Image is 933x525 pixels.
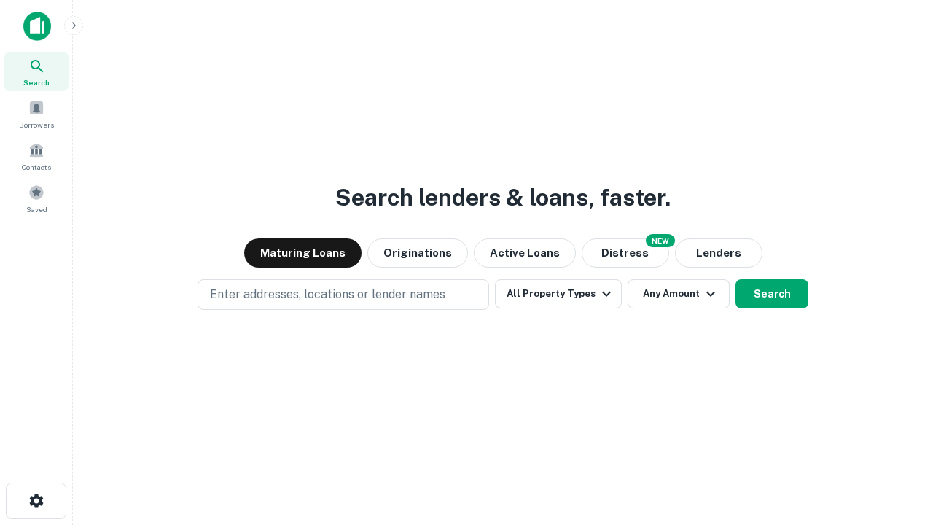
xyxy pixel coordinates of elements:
[335,180,671,215] h3: Search lenders & loans, faster.
[22,161,51,173] span: Contacts
[860,408,933,478] iframe: Chat Widget
[26,203,47,215] span: Saved
[19,119,54,131] span: Borrowers
[4,179,69,218] a: Saved
[646,234,675,247] div: NEW
[628,279,730,308] button: Any Amount
[198,279,489,310] button: Enter addresses, locations or lender names
[23,12,51,41] img: capitalize-icon.png
[474,238,576,268] button: Active Loans
[675,238,762,268] button: Lenders
[495,279,622,308] button: All Property Types
[4,94,69,133] a: Borrowers
[23,77,50,88] span: Search
[367,238,468,268] button: Originations
[735,279,808,308] button: Search
[244,238,362,268] button: Maturing Loans
[210,286,445,303] p: Enter addresses, locations or lender names
[4,52,69,91] a: Search
[582,238,669,268] button: Search distressed loans with lien and other non-mortgage details.
[4,136,69,176] a: Contacts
